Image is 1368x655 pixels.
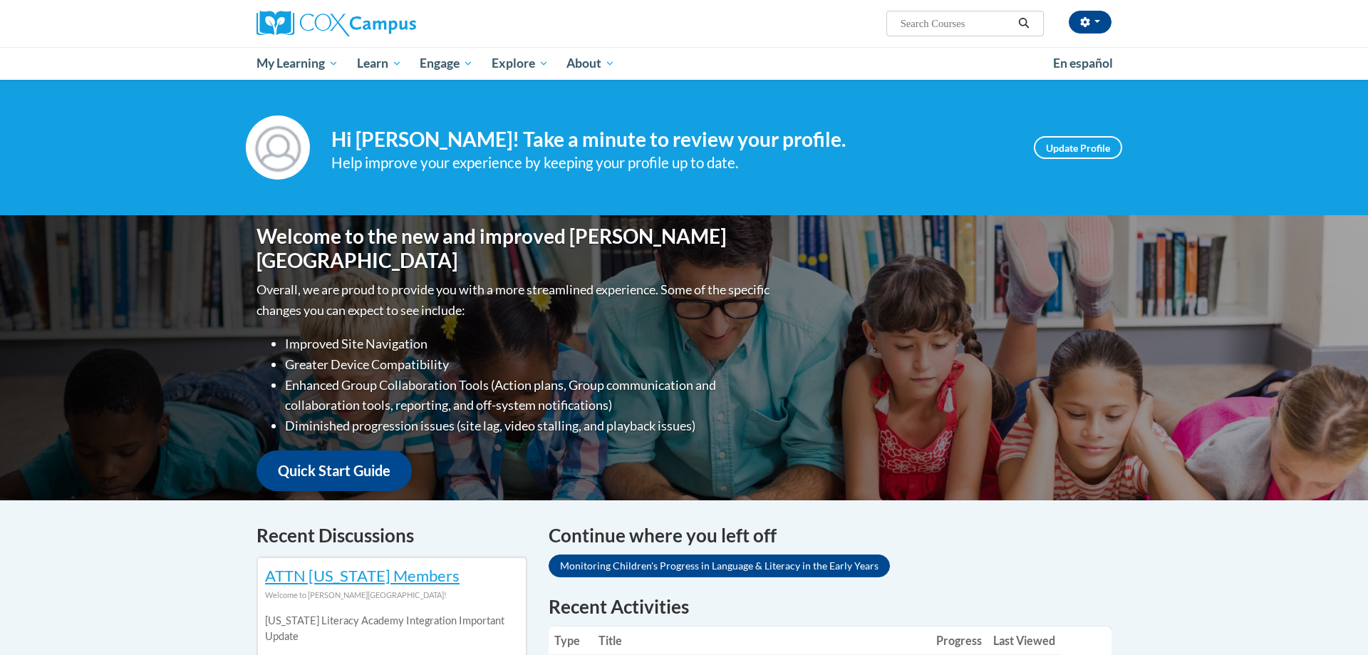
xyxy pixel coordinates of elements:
[265,566,460,585] a: ATTN [US_STATE] Members
[492,55,549,72] span: Explore
[1013,15,1035,32] button: Search
[247,47,348,80] a: My Learning
[285,354,773,375] li: Greater Device Compatibility
[256,11,416,36] img: Cox Campus
[357,55,402,72] span: Learn
[246,115,310,180] img: Profile Image
[331,151,1012,175] div: Help improve your experience by keeping your profile up to date.
[1069,11,1111,33] button: Account Settings
[549,522,1111,550] h4: Continue where you left off
[265,613,519,644] p: [US_STATE] Literacy Academy Integration Important Update
[549,594,1111,619] h1: Recent Activities
[410,47,482,80] a: Engage
[420,55,473,72] span: Engage
[256,55,338,72] span: My Learning
[348,47,411,80] a: Learn
[1044,48,1122,78] a: En español
[1034,136,1122,159] a: Update Profile
[549,555,890,577] a: Monitoring Children's Progress in Language & Literacy in the Early Years
[931,626,988,655] th: Progress
[331,128,1012,152] h4: Hi [PERSON_NAME]! Take a minute to review your profile.
[988,626,1061,655] th: Last Viewed
[285,334,773,354] li: Improved Site Navigation
[1053,56,1113,71] span: En español
[256,11,527,36] a: Cox Campus
[549,626,593,655] th: Type
[256,522,527,550] h4: Recent Discussions
[256,279,773,321] p: Overall, we are proud to provide you with a more streamlined experience. Some of the specific cha...
[899,15,1013,32] input: Search Courses
[235,47,1133,80] div: Main menu
[256,450,412,491] a: Quick Start Guide
[285,416,773,436] li: Diminished progression issues (site lag, video stalling, and playback issues)
[558,47,625,80] a: About
[566,55,615,72] span: About
[256,225,773,272] h1: Welcome to the new and improved [PERSON_NAME][GEOGRAPHIC_DATA]
[482,47,558,80] a: Explore
[285,375,773,416] li: Enhanced Group Collaboration Tools (Action plans, Group communication and collaboration tools, re...
[265,587,519,603] div: Welcome to [PERSON_NAME][GEOGRAPHIC_DATA]!
[593,626,931,655] th: Title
